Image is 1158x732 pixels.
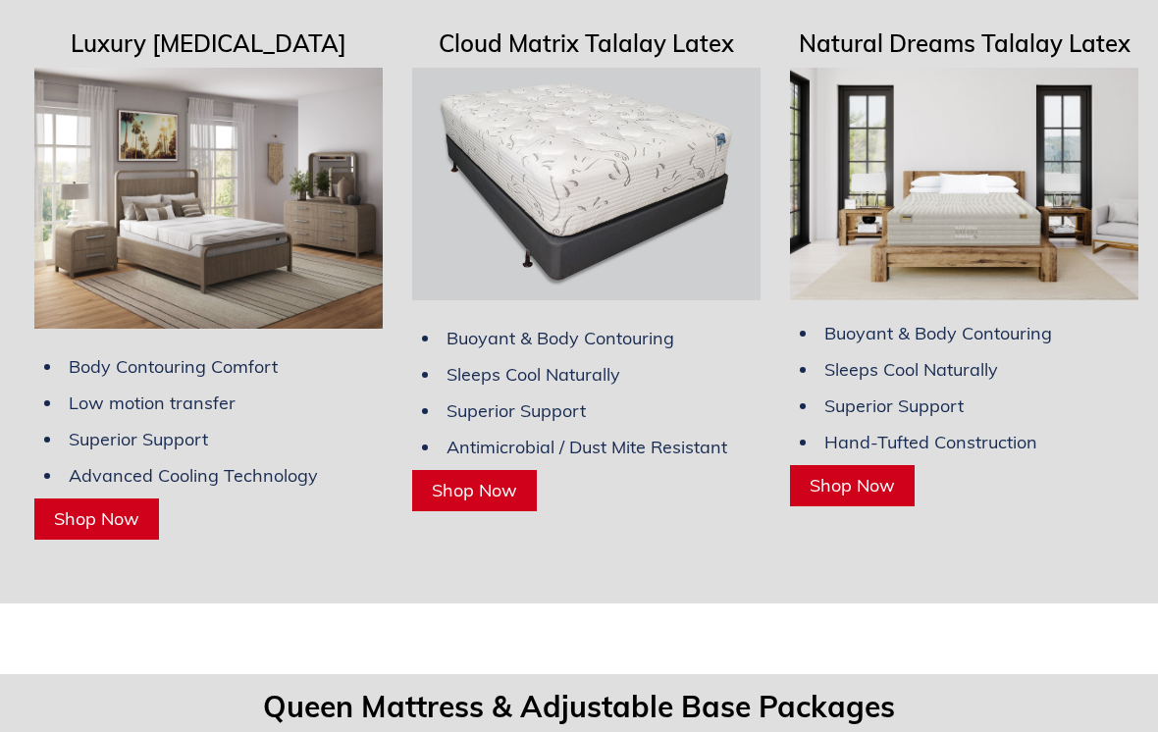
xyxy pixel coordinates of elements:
[71,28,346,58] span: Luxury [MEDICAL_DATA]
[439,28,734,58] span: Cloud Matrix Talalay Latex
[34,68,383,329] img: Luxury Memory Foam Mattresses
[69,428,208,450] span: Superior Support
[69,392,236,414] span: Low motion transfer
[412,68,761,300] img: Luxury Cloud Matrix Talalay Latex Mattresses
[54,507,139,530] span: Shop Now
[69,355,278,378] span: Body Contouring Comfort
[824,431,1037,453] span: Hand-Tufted Construction
[447,327,674,349] span: Buoyant & Body Contouring
[447,363,620,386] span: Sleeps Cool Naturally
[432,479,517,501] span: Shop Now
[447,399,586,422] span: Superior Support
[790,465,915,506] a: Shop Now
[412,470,537,511] a: Shop Now
[69,464,318,487] span: Advanced Cooling Technology
[799,28,1131,58] span: Natural Dreams Talalay Latex
[824,394,964,417] span: Superior Support
[263,688,895,725] span: Queen Mattress & Adjustable Base Packages
[790,68,1138,300] img: Natural-Dreams-talalay-latex-mattress
[824,358,998,381] span: Sleeps Cool Naturally
[34,498,159,540] a: Shop Now
[810,474,895,497] span: Shop Now
[447,436,727,458] span: Antimicrobial / Dust Mite Resistant
[824,322,1052,344] span: Buoyant & Body Contouring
